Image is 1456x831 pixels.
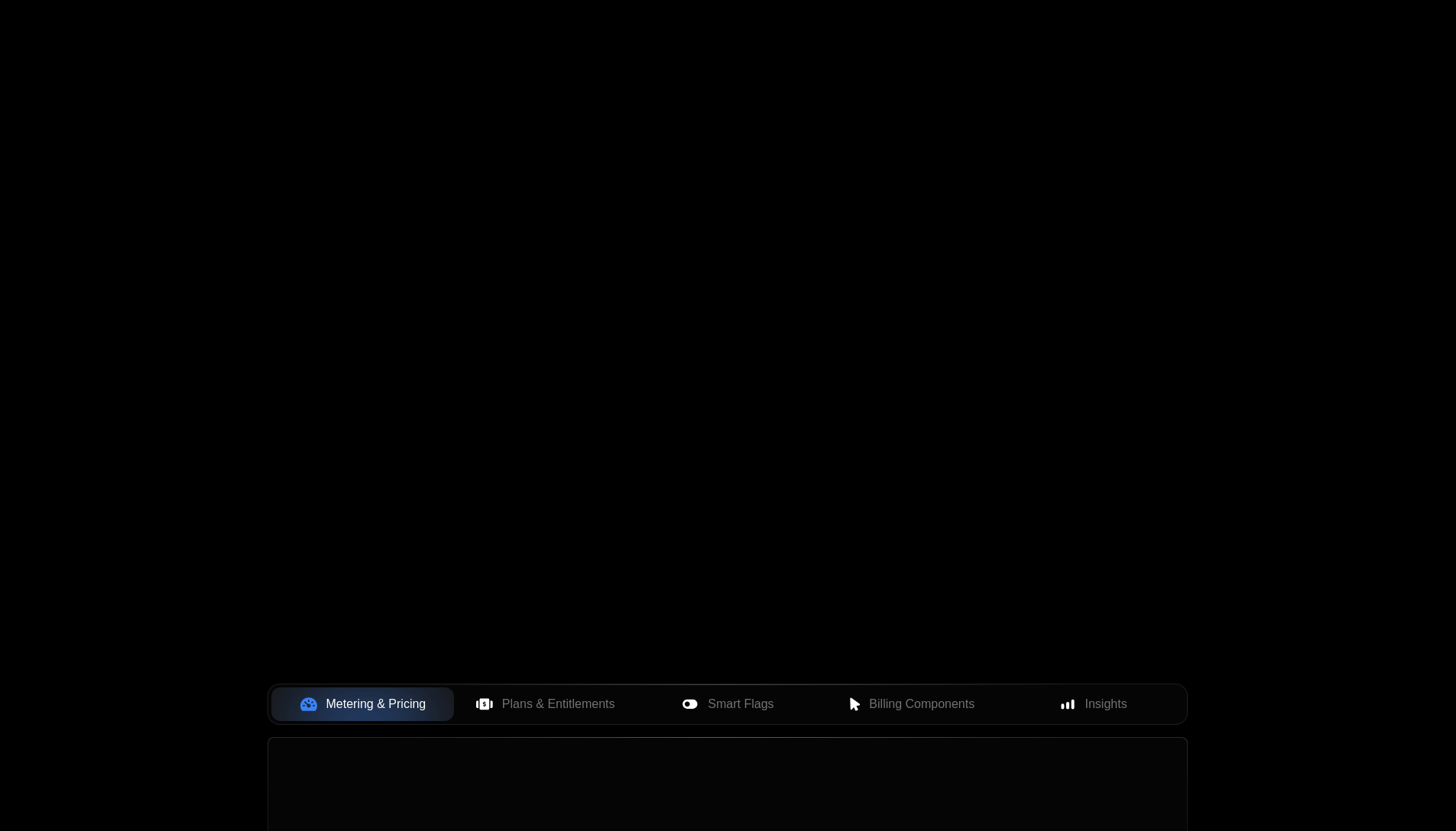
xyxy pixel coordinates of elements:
[869,695,974,713] span: Billing Components
[819,687,1002,721] button: Billing Components
[326,695,426,713] span: Metering & Pricing
[454,687,637,721] button: Plans & Entitlements
[1085,695,1127,713] span: Insights
[1002,687,1185,721] button: Insights
[708,695,773,713] span: Smart Flags
[637,687,819,721] button: Smart Flags
[502,695,615,713] span: Plans & Entitlements
[271,687,454,721] button: Metering & Pricing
